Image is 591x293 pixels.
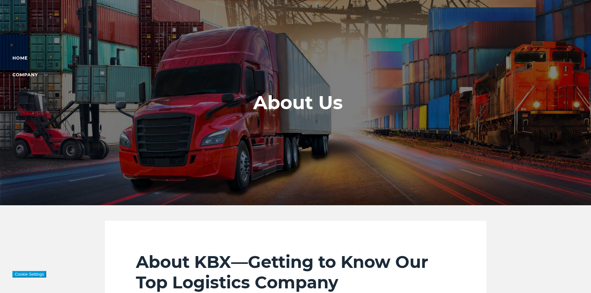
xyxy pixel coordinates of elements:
[12,55,28,61] a: Home
[136,252,455,293] h2: About KBX—Getting to Know Our Top Logistics Company
[12,89,47,94] a: SHIPPERS
[12,271,46,277] button: Cookie Settings
[253,92,343,113] h1: About Us
[12,72,48,78] a: Company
